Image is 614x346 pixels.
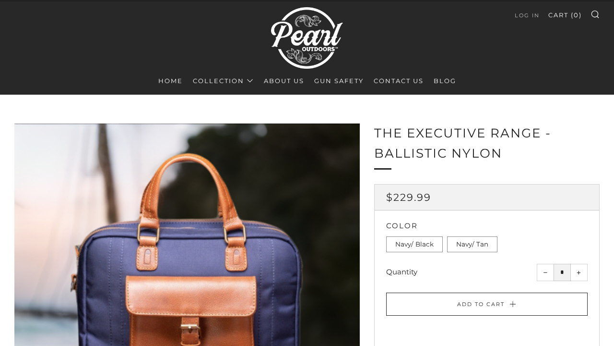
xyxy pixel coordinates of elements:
[193,73,254,88] a: Collection
[577,271,581,275] span: +
[457,301,505,308] span: Add to Cart
[271,3,343,73] img: Pearl Outdoors | Luxury Leather Pistol Bags & Executive Range Bags
[386,222,588,229] h2: Color
[374,73,424,88] a: Contact Us
[386,236,443,253] label: Navy/ Black
[434,73,456,88] a: Blog
[554,264,571,281] input: quantity
[264,73,304,88] a: About Us
[374,124,600,163] h1: The Executive Range - Ballistic Nylon
[386,191,431,203] span: $229.99
[515,8,540,23] a: Log in
[314,73,364,88] a: Gun Safety
[158,73,183,88] a: Home
[386,267,417,276] label: Quantity
[386,293,588,316] button: Add to Cart
[447,236,497,253] label: Navy/ Tan
[543,271,548,275] span: −
[548,7,582,23] a: Cart (0)
[574,11,579,19] span: 0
